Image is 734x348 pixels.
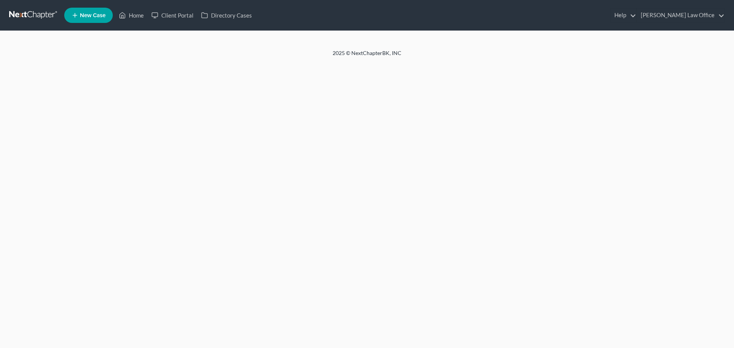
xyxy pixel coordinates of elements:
[149,49,585,63] div: 2025 © NextChapterBK, INC
[611,8,636,22] a: Help
[64,8,113,23] new-legal-case-button: New Case
[637,8,724,22] a: [PERSON_NAME] Law Office
[148,8,197,22] a: Client Portal
[115,8,148,22] a: Home
[197,8,256,22] a: Directory Cases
